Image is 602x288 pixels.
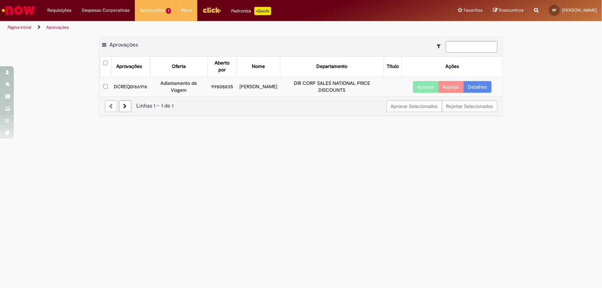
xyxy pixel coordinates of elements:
span: 1 [166,8,171,14]
a: Página inicial [8,24,31,30]
span: RP [552,8,556,12]
div: Padroniza [231,7,271,15]
span: More [181,7,192,14]
div: Oferta [172,63,186,70]
span: Aprovações [140,7,165,14]
th: Aprovações [111,57,150,77]
div: Aberto por [210,60,234,73]
i: Mostrar filtros para: Suas Solicitações [437,44,444,49]
a: Rascunhos [493,7,524,14]
span: Favoritos [464,7,483,14]
div: Título [387,63,399,70]
div: Aprovações [117,63,142,70]
img: click_logo_yellow_360x200.png [203,5,221,15]
img: ServiceNow [1,3,36,17]
td: DCREQ0166916 [111,77,150,96]
p: +GenAi [254,7,271,15]
td: Adiantamento de Viagem [150,77,208,96]
button: Aprovar [413,81,439,93]
td: 99808835 [207,77,237,96]
span: Rascunhos [499,7,524,13]
button: Rejeitar [438,81,464,93]
span: Requisições [47,7,71,14]
div: Ações [445,63,459,70]
span: Aprovações [110,41,138,48]
ul: Trilhas de página [5,21,396,34]
div: Nome [252,63,265,70]
span: [PERSON_NAME] [562,7,597,13]
div: Linhas 1 − 1 de 1 [105,102,497,110]
td: DIR CORP SALES NATIONAL PRICE DISCOUNTS [280,77,384,96]
a: Aprovações [46,24,69,30]
td: [PERSON_NAME] [237,77,280,96]
div: Departamento [316,63,347,70]
span: Despesas Corporativas [82,7,130,14]
a: Detalhes [464,81,492,93]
